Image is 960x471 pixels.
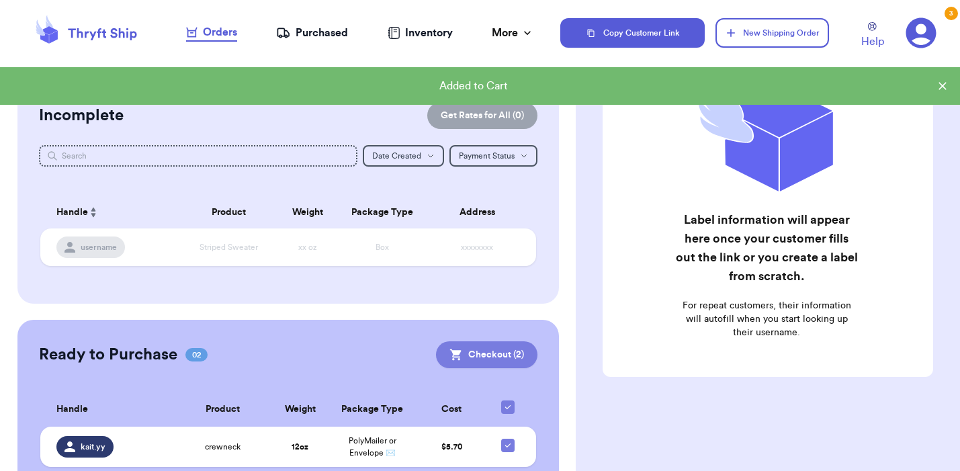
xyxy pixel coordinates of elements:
th: Address [427,196,535,228]
div: Orders [186,24,237,40]
th: Package Type [337,196,427,228]
div: More [492,25,534,41]
span: xx oz [298,243,317,251]
span: Handle [56,206,88,220]
span: Handle [56,402,88,417]
th: Product [179,196,278,228]
button: Sort ascending [88,204,99,220]
a: Help [861,22,884,50]
span: xxxxxxxx [461,243,493,251]
input: Search [39,145,357,167]
a: Inventory [388,25,453,41]
a: 3 [906,17,936,48]
span: Date Created [372,152,421,160]
span: Help [861,34,884,50]
span: Payment Status [459,152,515,160]
span: username [81,242,117,253]
span: $ 5.70 [441,443,462,451]
th: Product [175,392,271,427]
span: PolyMailer or Envelope ✉️ [349,437,396,457]
th: Cost [416,392,488,427]
button: Copy Customer Link [560,18,705,48]
a: Orders [186,24,237,42]
a: Purchased [276,25,348,41]
strong: 12 oz [292,443,308,451]
button: Payment Status [449,145,537,167]
span: Striped Sweater [200,243,258,251]
span: Box [376,243,389,251]
div: Added to Cart [11,78,936,94]
th: Weight [278,196,338,228]
span: crewneck [205,441,241,452]
button: Get Rates for All (0) [427,102,537,129]
th: Package Type [329,392,416,427]
p: For repeat customers, their information will autofill when you start looking up their username. [675,299,859,339]
h2: Ready to Purchase [39,344,177,366]
button: New Shipping Order [715,18,828,48]
div: 3 [945,7,958,20]
button: Date Created [363,145,444,167]
th: Weight [271,392,329,427]
button: Checkout (2) [436,341,537,368]
span: kait.yy [81,441,105,452]
span: 02 [185,348,208,361]
h2: Incomplete [39,105,124,126]
h2: Label information will appear here once your customer fills out the link or you create a label fr... [675,210,859,286]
